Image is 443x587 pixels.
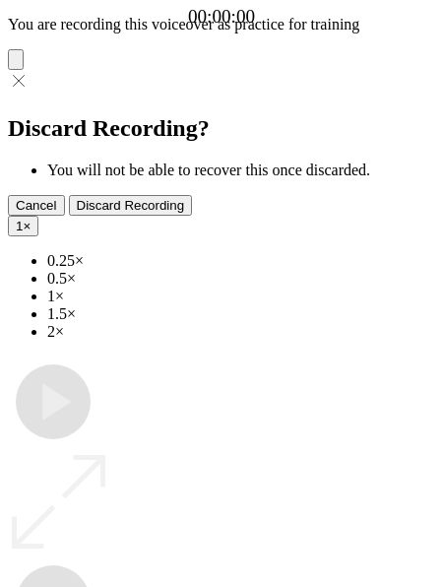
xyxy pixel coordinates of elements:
p: You are recording this voiceover as practice for training [8,16,435,33]
li: 2× [47,323,435,341]
li: You will not be able to recover this once discarded. [47,162,435,179]
li: 0.5× [47,270,435,288]
button: Discard Recording [69,195,193,216]
button: Cancel [8,195,65,216]
li: 0.25× [47,252,435,270]
a: 00:00:00 [188,6,255,28]
li: 1.5× [47,305,435,323]
button: 1× [8,216,38,236]
span: 1 [16,219,23,233]
li: 1× [47,288,435,305]
h2: Discard Recording? [8,115,435,142]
